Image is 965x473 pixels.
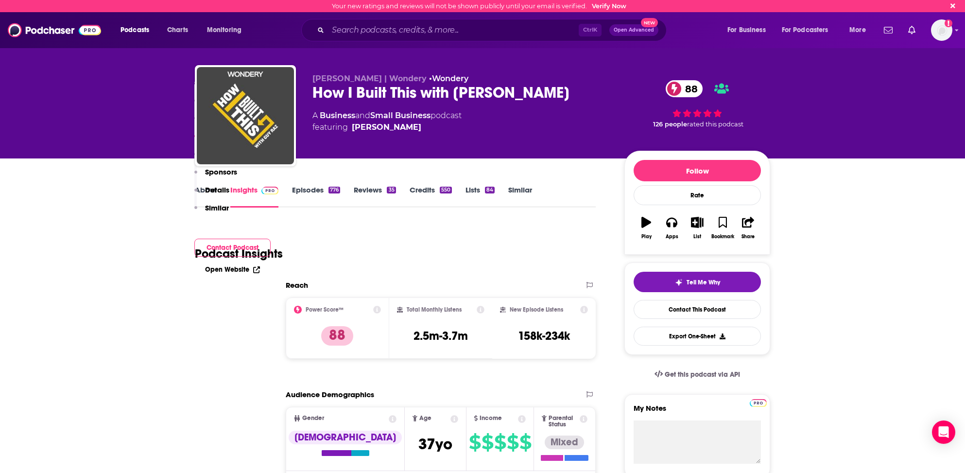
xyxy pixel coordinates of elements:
span: featuring [312,122,462,133]
span: Income [480,415,502,421]
span: For Podcasters [782,23,828,37]
label: My Notes [634,403,761,420]
div: List [693,234,701,240]
button: Open AdvancedNew [609,24,658,36]
a: Business [320,111,355,120]
div: 88 126 peoplerated this podcast [624,74,770,134]
span: Age [419,415,431,421]
button: Play [634,210,659,245]
a: Verify Now [592,2,626,10]
div: Search podcasts, credits, & more... [310,19,676,41]
a: Show notifications dropdown [904,22,919,38]
span: 126 people [653,121,687,128]
button: open menu [843,22,878,38]
span: Logged in as BretAita [931,19,952,41]
img: User Profile [931,19,952,41]
div: Mixed [545,436,584,449]
a: Guy Raz [352,122,421,133]
button: Contact Podcast [194,239,271,257]
div: Play [641,234,652,240]
span: Parental Status [549,415,578,428]
h3: 158k-234k [518,329,570,343]
button: Bookmark [710,210,735,245]
span: [PERSON_NAME] | Wondery [312,74,427,83]
div: 550 [440,187,452,193]
span: Open Advanced [614,28,654,33]
h2: New Episode Listens [510,306,563,313]
span: More [849,23,866,37]
div: 35 [387,187,396,193]
span: Tell Me Why [687,279,720,286]
img: How I Built This with Guy Raz [197,67,294,164]
button: Follow [634,160,761,181]
div: Share [741,234,755,240]
span: $ [507,435,518,450]
div: 776 [328,187,340,193]
a: Wondery [432,74,468,83]
span: Monitoring [207,23,241,37]
a: Credits550 [410,185,452,208]
span: $ [494,435,506,450]
span: For Business [727,23,766,37]
button: tell me why sparkleTell Me Why [634,272,761,292]
span: New [641,18,658,27]
button: open menu [200,22,254,38]
h2: Power Score™ [306,306,344,313]
div: A podcast [312,110,462,133]
a: Show notifications dropdown [880,22,896,38]
a: Similar [508,185,532,208]
button: List [685,210,710,245]
h2: Reach [286,280,308,290]
div: 84 [485,187,495,193]
span: $ [469,435,481,450]
button: Export One-Sheet [634,327,761,346]
a: Episodes776 [292,185,340,208]
h2: Audience Demographics [286,390,374,399]
button: open menu [775,22,843,38]
div: Rate [634,185,761,205]
span: 37 yo [418,435,452,454]
img: Podchaser - Follow, Share and Rate Podcasts [8,21,101,39]
span: $ [519,435,531,450]
h2: Total Monthly Listens [407,306,462,313]
a: Reviews35 [354,185,396,208]
div: [DEMOGRAPHIC_DATA] [289,431,402,444]
div: Your new ratings and reviews will not be shown publicly until your email is verified. [332,2,626,10]
a: 88 [666,80,703,97]
h3: 2.5m-3.7m [414,329,468,343]
span: Gender [302,415,324,421]
span: Charts [167,23,188,37]
div: Bookmark [711,234,734,240]
a: Contact This Podcast [634,300,761,319]
a: Open Website [205,265,260,274]
span: and [355,111,370,120]
button: Show profile menu [931,19,952,41]
span: $ [482,435,493,450]
svg: Email not verified [945,19,952,27]
a: Pro website [750,398,767,407]
span: 88 [675,80,703,97]
img: tell me why sparkle [675,279,683,286]
span: rated this podcast [687,121,743,128]
p: 88 [321,326,353,346]
span: Ctrl K [579,24,602,36]
a: Small Business [370,111,431,120]
div: Open Intercom Messenger [932,420,955,444]
input: Search podcasts, credits, & more... [328,22,579,38]
span: Podcasts [121,23,149,37]
a: Get this podcast via API [647,363,748,386]
span: • [429,74,468,83]
div: Apps [666,234,678,240]
button: Share [736,210,761,245]
p: Details [205,185,229,194]
button: open menu [721,22,778,38]
button: Apps [659,210,684,245]
span: Get this podcast via API [665,370,740,379]
button: Similar [194,203,229,221]
button: open menu [114,22,162,38]
a: Lists84 [465,185,495,208]
p: Similar [205,203,229,212]
button: Details [194,185,229,203]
